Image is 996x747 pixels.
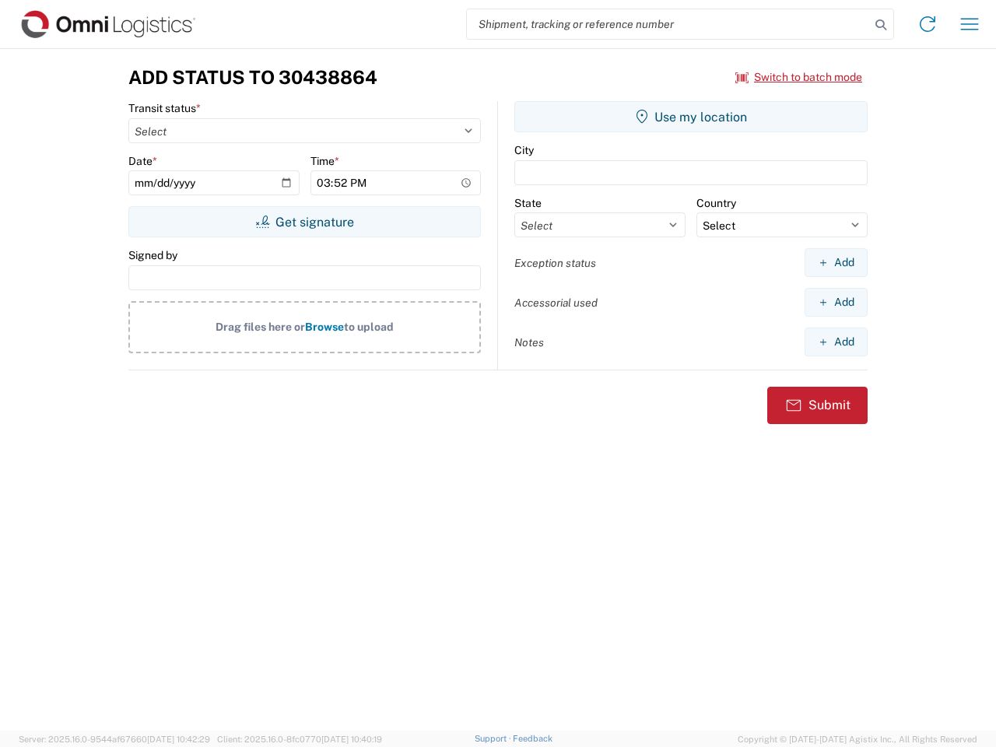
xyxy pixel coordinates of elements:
span: Browse [305,321,344,333]
button: Get signature [128,206,481,237]
a: Support [475,734,514,743]
label: Date [128,154,157,168]
label: Transit status [128,101,201,115]
a: Feedback [513,734,552,743]
h3: Add Status to 30438864 [128,66,377,89]
button: Add [805,328,868,356]
label: Exception status [514,256,596,270]
label: Country [696,196,736,210]
label: Notes [514,335,544,349]
button: Add [805,288,868,317]
button: Add [805,248,868,277]
button: Use my location [514,101,868,132]
span: Server: 2025.16.0-9544af67660 [19,735,210,744]
span: [DATE] 10:40:19 [321,735,382,744]
label: Signed by [128,248,177,262]
span: Drag files here or [216,321,305,333]
span: Client: 2025.16.0-8fc0770 [217,735,382,744]
span: [DATE] 10:42:29 [147,735,210,744]
label: Accessorial used [514,296,598,310]
span: Copyright © [DATE]-[DATE] Agistix Inc., All Rights Reserved [738,732,977,746]
label: Time [310,154,339,168]
label: State [514,196,542,210]
span: to upload [344,321,394,333]
input: Shipment, tracking or reference number [467,9,870,39]
button: Switch to batch mode [735,65,862,90]
button: Submit [767,387,868,424]
label: City [514,143,534,157]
